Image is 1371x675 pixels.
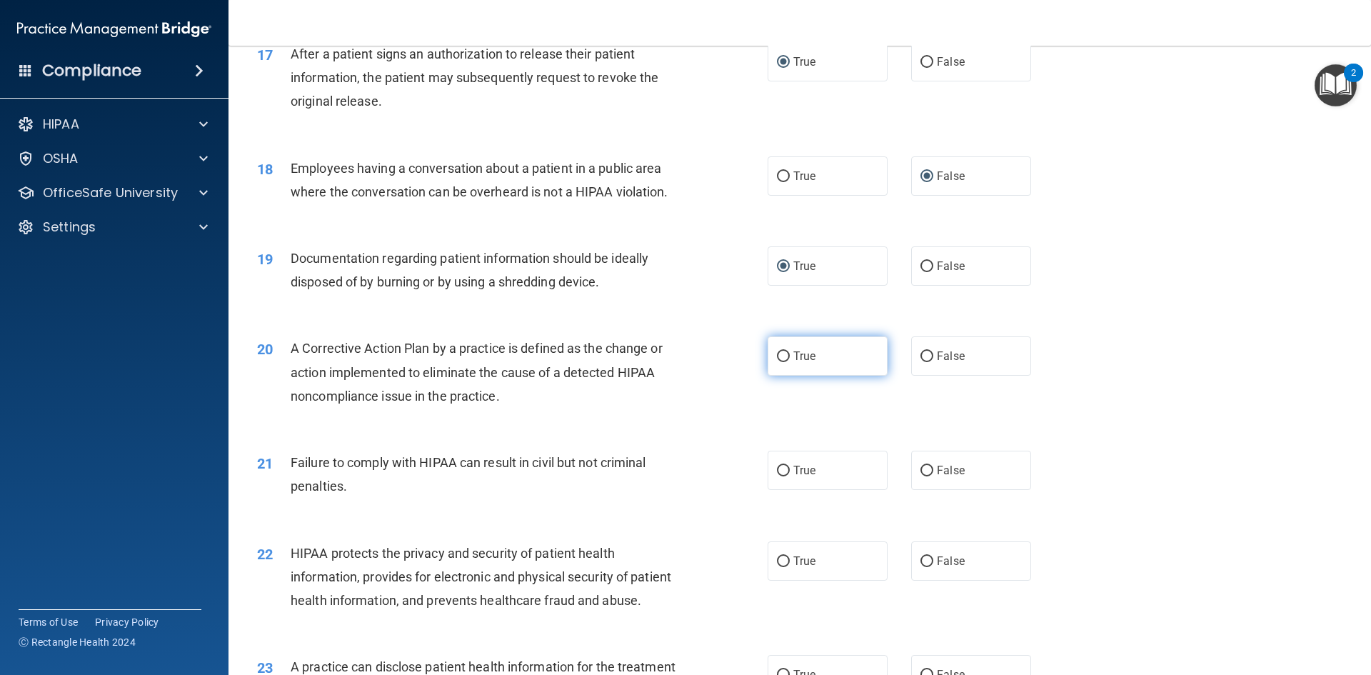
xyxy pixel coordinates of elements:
span: True [793,169,815,183]
span: 21 [257,455,273,472]
a: Terms of Use [19,615,78,629]
span: False [937,55,965,69]
input: False [920,171,933,182]
span: Ⓒ Rectangle Health 2024 [19,635,136,649]
input: True [777,57,790,68]
input: False [920,351,933,362]
a: Settings [17,219,208,236]
span: 22 [257,546,273,563]
input: True [777,466,790,476]
input: True [777,171,790,182]
span: True [793,464,815,477]
span: False [937,464,965,477]
a: HIPAA [17,116,208,133]
p: Settings [43,219,96,236]
input: False [920,261,933,272]
span: 17 [257,46,273,64]
input: True [777,351,790,362]
input: False [920,466,933,476]
span: 18 [257,161,273,178]
input: True [777,556,790,567]
div: 2 [1351,73,1356,91]
span: False [937,554,965,568]
a: OSHA [17,150,208,167]
p: HIPAA [43,116,79,133]
span: After a patient signs an authorization to release their patient information, the patient may subs... [291,46,658,109]
span: True [793,554,815,568]
span: Failure to comply with HIPAA can result in civil but not criminal penalties. [291,455,646,494]
p: OfficeSafe University [43,184,178,201]
span: 19 [257,251,273,268]
a: OfficeSafe University [17,184,208,201]
span: True [793,259,815,273]
span: False [937,349,965,363]
input: True [777,261,790,272]
h4: Compliance [42,61,141,81]
span: True [793,349,815,363]
span: A Corrective Action Plan by a practice is defined as the change or action implemented to eliminat... [291,341,663,403]
span: 20 [257,341,273,358]
input: False [920,556,933,567]
p: OSHA [43,150,79,167]
span: True [793,55,815,69]
span: Employees having a conversation about a patient in a public area where the conversation can be ov... [291,161,668,199]
button: Open Resource Center, 2 new notifications [1315,64,1357,106]
input: False [920,57,933,68]
img: PMB logo [17,15,211,44]
span: False [937,259,965,273]
a: Privacy Policy [95,615,159,629]
span: Documentation regarding patient information should be ideally disposed of by burning or by using ... [291,251,648,289]
span: False [937,169,965,183]
span: HIPAA protects the privacy and security of patient health information, provides for electronic an... [291,546,671,608]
